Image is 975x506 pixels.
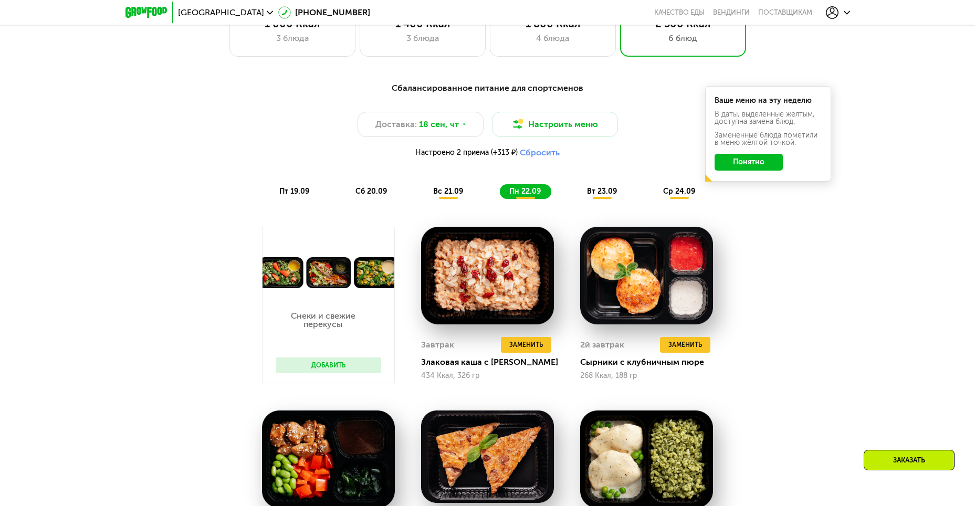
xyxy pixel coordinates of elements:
[631,32,735,45] div: 6 блюд
[278,6,370,19] a: [PHONE_NUMBER]
[178,8,264,17] span: [GEOGRAPHIC_DATA]
[276,357,381,373] button: Добавить
[421,372,554,380] div: 434 Ккал, 326 гр
[715,111,822,125] div: В даты, выделенные желтым, доступна замена блюд.
[715,154,783,171] button: Понятно
[580,372,713,380] div: 268 Ккал, 188 гр
[371,32,475,45] div: 3 блюда
[758,8,812,17] div: поставщикам
[580,337,624,353] div: 2й завтрак
[421,357,562,367] div: Злаковая каша с [PERSON_NAME]
[492,112,618,137] button: Настроить меню
[668,340,702,350] span: Заменить
[864,450,955,470] div: Заказать
[587,187,617,196] span: вт 23.09
[375,118,417,131] span: Доставка:
[713,8,750,17] a: Вендинги
[663,187,695,196] span: ср 24.09
[419,118,459,131] span: 18 сен, чт
[654,8,705,17] a: Качество еды
[580,357,721,367] div: Сырники с клубничным пюре
[421,337,454,353] div: Завтрак
[501,32,605,45] div: 4 блюда
[715,97,822,104] div: Ваше меню на эту неделю
[276,312,371,329] p: Снеки и свежие перекусы
[520,147,560,158] button: Сбросить
[509,187,541,196] span: пн 22.09
[509,340,543,350] span: Заменить
[433,187,463,196] span: вс 21.09
[355,187,387,196] span: сб 20.09
[715,132,822,146] div: Заменённые блюда пометили в меню жёлтой точкой.
[279,187,309,196] span: пт 19.09
[240,32,344,45] div: 3 блюда
[660,337,710,353] button: Заменить
[177,82,799,95] div: Сбалансированное питание для спортсменов
[415,149,518,156] span: Настроено 2 приема (+313 ₽)
[501,337,551,353] button: Заменить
